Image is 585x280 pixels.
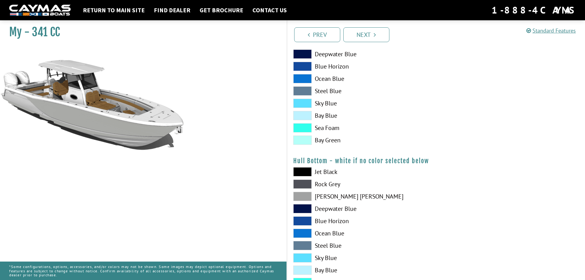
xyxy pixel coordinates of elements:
a: Next [343,27,389,42]
label: [PERSON_NAME] [PERSON_NAME] [293,192,430,201]
label: Deepwater Blue [293,204,430,213]
label: Ocean Blue [293,74,430,83]
a: Prev [294,27,340,42]
label: Steel Blue [293,241,430,250]
label: Bay Blue [293,266,430,275]
a: Standard Features [526,27,576,34]
label: Blue Horizon [293,62,430,71]
label: Blue Horizon [293,216,430,226]
p: *Some configurations, options, accessories, and/or colors may not be shown. Some images may depic... [9,262,277,280]
h1: My - 341 CC [9,25,271,39]
label: Sky Blue [293,99,430,108]
a: Contact Us [249,6,290,14]
label: Deepwater Blue [293,49,430,59]
label: Bay Green [293,136,430,145]
label: Ocean Blue [293,229,430,238]
label: Sea Foam [293,123,430,132]
h4: Hull Bottom - white if no color selected below [293,157,579,165]
label: Bay Blue [293,111,430,120]
label: Jet Black [293,167,430,176]
div: 1-888-4CAYMAS [492,3,576,17]
a: Find Dealer [151,6,193,14]
label: Sky Blue [293,253,430,262]
label: Rock Grey [293,179,430,189]
img: white-logo-c9c8dbefe5ff5ceceb0f0178aa75bf4bb51f6bca0971e226c86eb53dfe498488.png [9,5,71,16]
a: Get Brochure [197,6,246,14]
a: Return to main site [80,6,148,14]
label: Steel Blue [293,86,430,96]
